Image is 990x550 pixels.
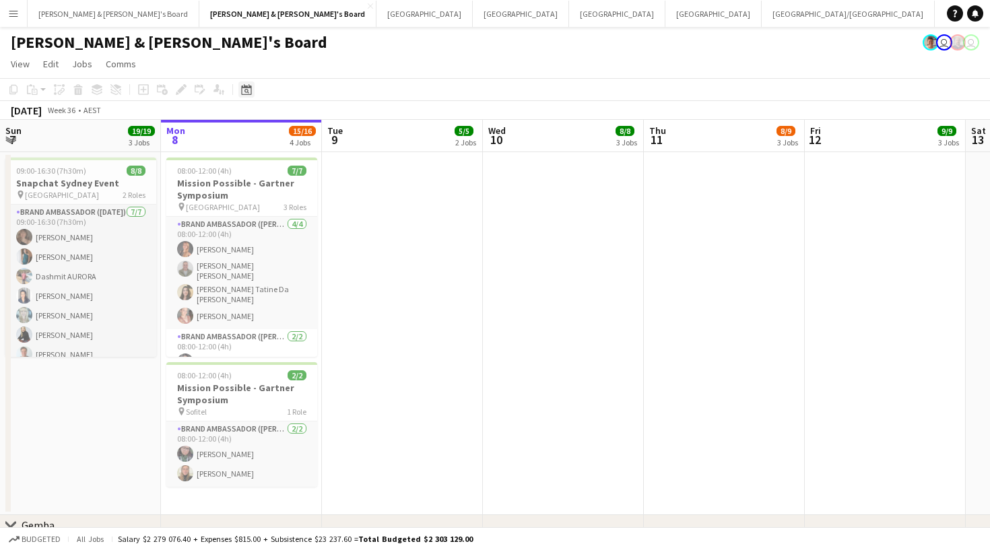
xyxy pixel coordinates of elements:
span: Jobs [72,58,92,70]
span: 8/9 [777,126,795,136]
span: All jobs [74,534,106,544]
a: Comms [100,55,141,73]
span: 5/5 [455,126,473,136]
span: 13 [969,132,986,147]
span: 11 [647,132,666,147]
span: 2 Roles [123,190,145,200]
app-card-role: Brand Ambassador ([PERSON_NAME])4/408:00-12:00 (4h)[PERSON_NAME][PERSON_NAME] [PERSON_NAME][PERSO... [166,217,317,329]
span: Wed [488,125,506,137]
span: 2/2 [288,370,306,380]
span: 19/19 [128,126,155,136]
button: [PERSON_NAME] & [PERSON_NAME]'s Board [28,1,199,27]
span: Tue [327,125,343,137]
span: 7/7 [288,166,306,176]
a: Edit [38,55,64,73]
div: 3 Jobs [777,137,798,147]
h3: Mission Possible - Gartner Symposium [166,177,317,201]
button: Budgeted [7,532,63,547]
span: 1 Role [287,407,306,417]
div: [DATE] [11,104,42,117]
app-card-role: Brand Ambassador ([DATE])7/709:00-16:30 (7h30m)[PERSON_NAME][PERSON_NAME]Dashmit AURORA[PERSON_NA... [5,205,156,368]
span: Sun [5,125,22,137]
div: Gemba [22,518,55,532]
span: 08:00-12:00 (4h) [177,370,232,380]
span: 7 [3,132,22,147]
app-card-role: Brand Ambassador ([PERSON_NAME])2/208:00-12:00 (4h)[PERSON_NAME][PERSON_NAME] [166,421,317,487]
button: [GEOGRAPHIC_DATA] [376,1,473,27]
h3: Snapchat Sydney Event [5,177,156,189]
div: 3 Jobs [938,137,959,147]
h1: [PERSON_NAME] & [PERSON_NAME]'s Board [11,32,327,53]
span: 12 [808,132,821,147]
app-job-card: 08:00-12:00 (4h)2/2Mission Possible - Gartner Symposium Sofitel1 RoleBrand Ambassador ([PERSON_NA... [166,362,317,487]
span: 8 [164,132,185,147]
span: Total Budgeted $2 303 129.00 [358,534,473,544]
app-card-role: Brand Ambassador ([PERSON_NAME])2/208:00-12:00 (4h)[PERSON_NAME] [166,329,317,394]
span: Mon [166,125,185,137]
span: Budgeted [22,535,61,544]
div: Salary $2 279 076.40 + Expenses $815.00 + Subsistence $23 237.60 = [118,534,473,544]
span: 10 [486,132,506,147]
span: 08:00-12:00 (4h) [177,166,232,176]
span: Fri [810,125,821,137]
span: 3 Roles [284,202,306,212]
span: Week 36 [44,105,78,115]
span: Thu [649,125,666,137]
app-user-avatar: Neil Burton [950,34,966,50]
span: [GEOGRAPHIC_DATA] [186,202,260,212]
button: [GEOGRAPHIC_DATA] [569,1,665,27]
app-job-card: 08:00-12:00 (4h)7/7Mission Possible - Gartner Symposium [GEOGRAPHIC_DATA]3 RolesBrand Ambassador ... [166,158,317,357]
span: 8/8 [616,126,634,136]
button: [GEOGRAPHIC_DATA] [665,1,762,27]
span: 8/8 [127,166,145,176]
app-job-card: 09:00-16:30 (7h30m)8/8Snapchat Sydney Event [GEOGRAPHIC_DATA]2 RolesBrand Ambassador ([DATE])7/70... [5,158,156,357]
a: View [5,55,35,73]
button: [PERSON_NAME] & [PERSON_NAME]'s Board [199,1,376,27]
span: Sat [971,125,986,137]
span: 09:00-16:30 (7h30m) [16,166,86,176]
div: 2 Jobs [455,137,476,147]
app-user-avatar: Jenny Tu [936,34,952,50]
app-user-avatar: Victoria Hunt [923,34,939,50]
button: [GEOGRAPHIC_DATA] [473,1,569,27]
h3: Mission Possible - Gartner Symposium [166,382,317,406]
div: AEST [84,105,101,115]
span: 15/16 [289,126,316,136]
span: Comms [106,58,136,70]
span: 9 [325,132,343,147]
div: 3 Jobs [129,137,154,147]
button: [GEOGRAPHIC_DATA]/[GEOGRAPHIC_DATA] [762,1,935,27]
div: 4 Jobs [290,137,315,147]
span: 9/9 [937,126,956,136]
span: Edit [43,58,59,70]
span: Sofitel [186,407,207,417]
span: [GEOGRAPHIC_DATA] [25,190,99,200]
a: Jobs [67,55,98,73]
span: View [11,58,30,70]
div: 3 Jobs [616,137,637,147]
app-user-avatar: Andy Husen [963,34,979,50]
